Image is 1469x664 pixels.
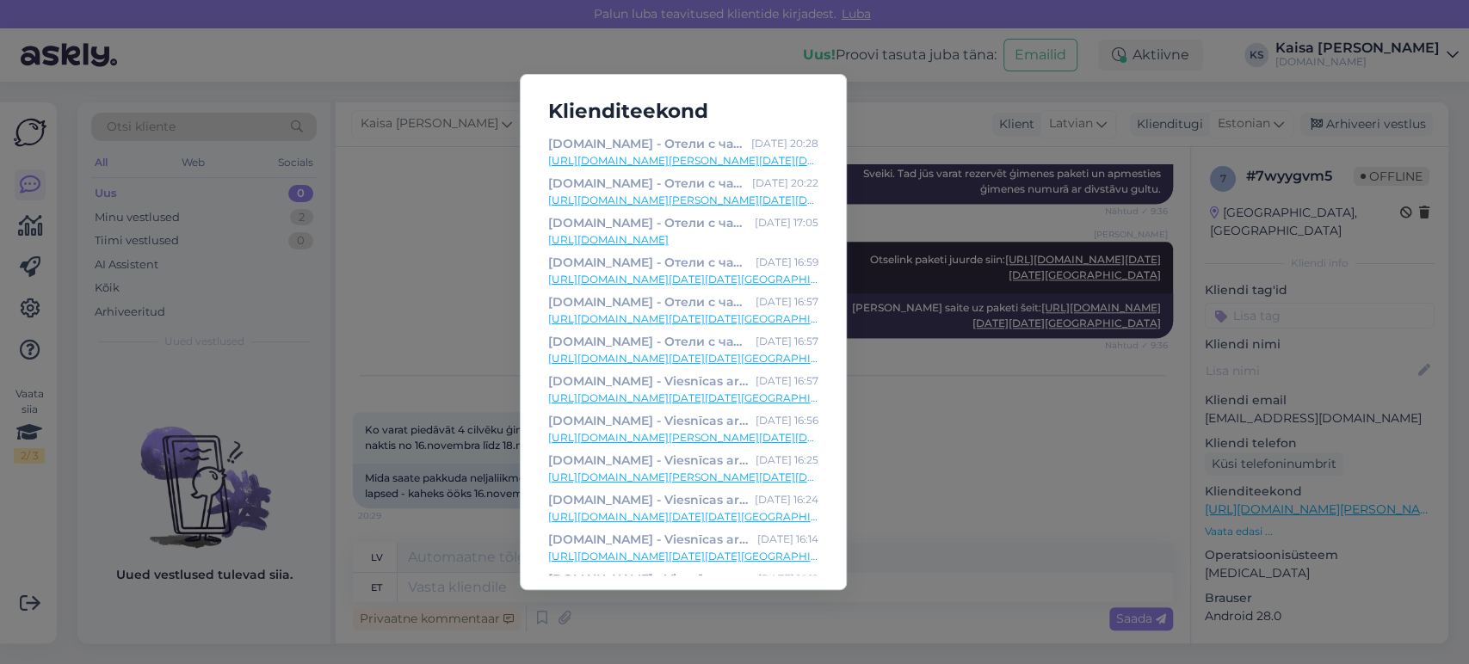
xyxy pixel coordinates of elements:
[751,134,818,153] div: [DATE] 20:28
[758,569,818,588] div: [DATE] 16:12
[548,509,818,525] a: [URL][DOMAIN_NAME][DATE][DATE][GEOGRAPHIC_DATA]
[548,351,818,366] a: [URL][DOMAIN_NAME][DATE][DATE][GEOGRAPHIC_DATA]
[548,253,749,272] div: [DOMAIN_NAME] - Отели с чарующими дополнениями
[752,174,818,193] div: [DATE] 20:22
[548,530,750,549] div: [DOMAIN_NAME] - Viesnīcas ar īpašu maģiju
[548,232,818,248] a: [URL][DOMAIN_NAME]
[548,411,749,430] div: [DOMAIN_NAME] - Viesnīcas ar īpašu maģiju
[548,134,744,153] div: [DOMAIN_NAME] - Отели с чарующими дополнениями
[548,332,749,351] div: [DOMAIN_NAME] - Отели с чарующими дополнениями
[756,332,818,351] div: [DATE] 16:57
[755,490,818,509] div: [DATE] 16:24
[756,411,818,430] div: [DATE] 16:56
[756,451,818,470] div: [DATE] 16:25
[548,193,818,208] a: [URL][DOMAIN_NAME][PERSON_NAME][DATE][DATE]
[548,390,818,406] a: [URL][DOMAIN_NAME][DATE][DATE][GEOGRAPHIC_DATA]
[548,549,818,564] a: [URL][DOMAIN_NAME][DATE][DATE][GEOGRAPHIC_DATA]
[756,292,818,311] div: [DATE] 16:57
[757,530,818,549] div: [DATE] 16:14
[548,272,818,287] a: [URL][DOMAIN_NAME][DATE][DATE][GEOGRAPHIC_DATA]
[548,213,748,232] div: [DOMAIN_NAME] - Отели с чарующими дополнениями
[756,253,818,272] div: [DATE] 16:59
[548,430,818,446] a: [URL][DOMAIN_NAME][PERSON_NAME][DATE][DATE]
[548,490,748,509] div: [DOMAIN_NAME] - Viesnīcas ar īpašu maģiju
[548,174,745,193] div: [DOMAIN_NAME] - Отели с чарующими дополнениями
[548,451,749,470] div: [DOMAIN_NAME] - Viesnīcas ar īpašu maģiju
[548,153,818,169] a: [URL][DOMAIN_NAME][PERSON_NAME][DATE][DATE]
[548,470,818,485] a: [URL][DOMAIN_NAME][PERSON_NAME][DATE][DATE]
[548,569,751,588] div: [DOMAIN_NAME] - Viesnīcas ar īpašu maģiju
[756,372,818,390] div: [DATE] 16:57
[548,311,818,327] a: [URL][DOMAIN_NAME][DATE][DATE][GEOGRAPHIC_DATA]
[755,213,818,232] div: [DATE] 17:05
[548,292,749,311] div: [DOMAIN_NAME] - Отели с чарующими дополнениями
[548,372,749,390] div: [DOMAIN_NAME] - Viesnīcas ar īpašu maģiju
[534,95,832,127] h5: Klienditeekond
